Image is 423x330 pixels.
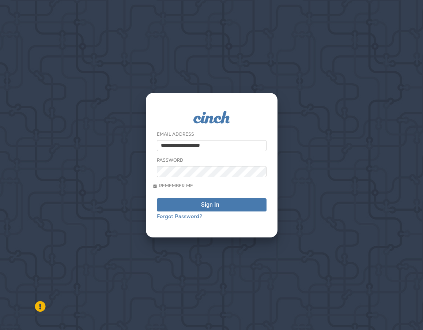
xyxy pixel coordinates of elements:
[159,183,193,189] span: Remember me
[157,157,184,163] label: Password
[157,131,194,137] label: Email Address
[157,213,202,220] a: Forgot Password?
[201,202,219,208] div: Sign In
[157,198,267,211] button: Sign In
